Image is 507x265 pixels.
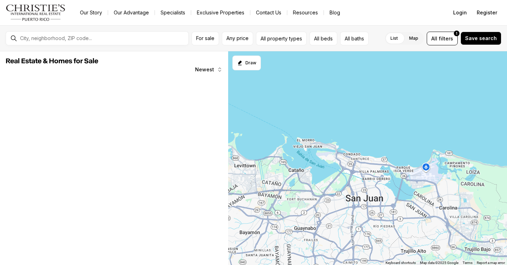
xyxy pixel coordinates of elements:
[226,35,249,41] span: Any price
[431,35,437,42] span: All
[287,8,324,18] a: Resources
[250,8,287,18] button: Contact Us
[232,56,261,70] button: Start drawing
[340,32,369,45] button: All baths
[222,32,253,45] button: Any price
[439,35,453,42] span: filters
[6,58,98,65] span: Real Estate & Homes for Sale
[6,4,66,21] img: logo
[403,32,424,45] label: Map
[453,10,467,15] span: Login
[191,8,250,18] a: Exclusive Properties
[477,10,497,15] span: Register
[195,67,214,72] span: Newest
[108,8,155,18] a: Our Advantage
[461,32,501,45] button: Save search
[472,6,501,20] button: Register
[256,32,307,45] button: All property types
[324,8,346,18] a: Blog
[74,8,108,18] a: Our Story
[449,6,471,20] button: Login
[385,32,403,45] label: List
[155,8,191,18] a: Specialists
[427,32,458,45] button: Allfilters1
[456,31,457,36] span: 1
[465,35,497,41] span: Save search
[196,35,214,41] span: For sale
[309,32,337,45] button: All beds
[191,63,227,77] button: Newest
[192,32,219,45] button: For sale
